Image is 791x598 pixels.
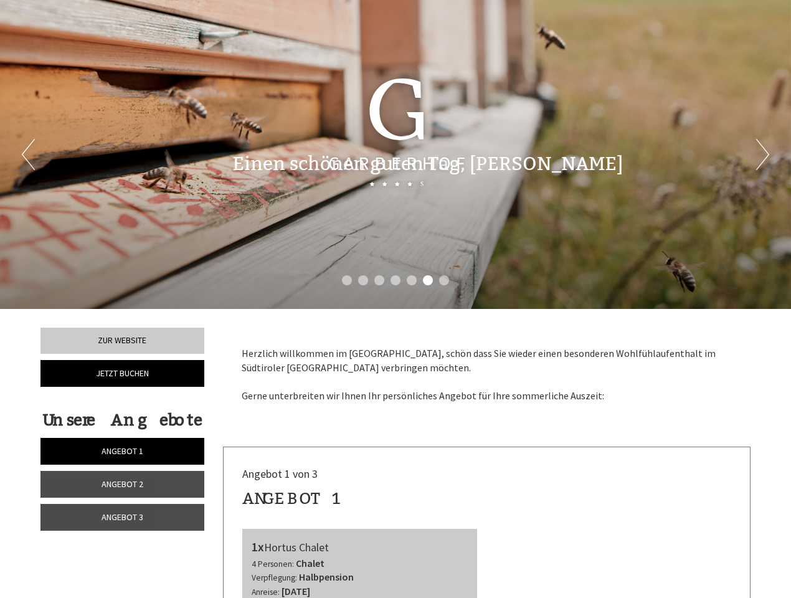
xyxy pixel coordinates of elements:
[252,572,297,583] small: Verpflegung:
[296,557,324,569] b: Chalet
[102,445,143,457] span: Angebot 1
[242,467,318,481] span: Angebot 1 von 3
[282,585,310,597] b: [DATE]
[102,511,143,523] span: Angebot 3
[40,360,204,387] a: Jetzt buchen
[299,571,354,583] b: Halbpension
[252,587,280,597] small: Anreise:
[242,346,732,403] p: Herzlich willkommen im [GEOGRAPHIC_DATA], schön dass Sie wieder einen besonderen Wohlfühlaufentha...
[252,538,468,556] div: Hortus Chalet
[252,539,264,554] b: 1x
[40,328,204,354] a: Zur Website
[232,154,623,174] h1: Einen schönen guten Tag, [PERSON_NAME]
[40,409,204,432] div: Unsere Angebote
[102,478,143,490] span: Angebot 2
[242,487,343,510] div: Angebot 1
[252,559,294,569] small: 4 Personen:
